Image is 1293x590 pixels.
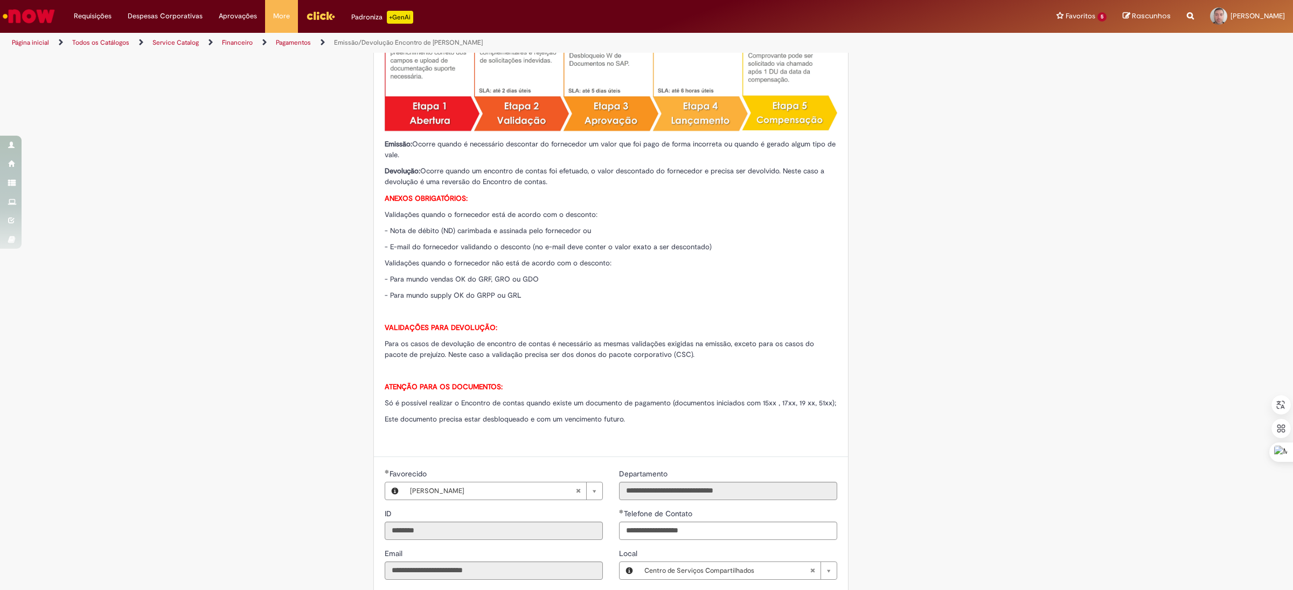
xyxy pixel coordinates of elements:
a: [PERSON_NAME]Limpar campo Favorecido [405,482,602,500]
span: Rascunhos [1132,11,1171,21]
input: Email [385,561,603,580]
input: Departamento [619,482,837,500]
span: Obrigatório Preenchido [619,509,624,514]
span: Ocorre quando é necessário descontar do fornecedor um valor que foi pago de forma incorreta ou qu... [385,139,836,159]
span: - E-mail do fornecedor validando o desconto (no e-mail deve conter o valor exato a ser descontado) [385,242,712,251]
div: Padroniza [351,11,413,24]
span: Validações quando o fornecedor está de acordo com o desconto: [385,210,597,219]
span: Validações quando o fornecedor não está de acordo com o desconto: [385,258,611,268]
span: [PERSON_NAME] [410,482,575,500]
span: Necessários - Favorecido [390,469,429,479]
a: Financeiro [222,38,253,47]
ul: Trilhas de página [8,33,854,53]
input: ID [385,522,603,540]
span: Para os casos de devolução de encontro de contas é necessário as mesmas validações exigidas na em... [385,339,814,359]
abbr: Limpar campo Local [804,562,821,579]
strong: Devolução: [385,166,420,175]
a: Service Catalog [152,38,199,47]
strong: ATENÇÃO PARA OS DOCUMENTOS: [385,382,503,391]
a: Página inicial [12,38,49,47]
label: Somente leitura - ID [385,508,394,519]
span: Somente leitura - Email [385,549,405,558]
span: Ocorre quando um encontro de contas foi efetuado, o valor descontado do fornecedor e precisa ser ... [385,166,824,186]
span: - Nota de débito (ND) carimbada e assinada pelo fornecedor ou [385,226,591,235]
button: Favorecido, Visualizar este registro Luiz Carlos Barsotti Filho [385,482,405,500]
a: Centro de Serviços CompartilhadosLimpar campo Local [639,562,837,579]
strong: ANEXOS OBRIGATÓRIOS: [385,194,468,203]
abbr: Limpar campo Favorecido [570,482,586,500]
span: Despesas Corporativas [128,11,203,22]
a: Emissão/Devolução Encontro de [PERSON_NAME] [334,38,483,47]
a: Rascunhos [1123,11,1171,22]
strong: Emissão: [385,139,412,149]
span: Telefone de Contato [624,509,694,518]
span: [PERSON_NAME] [1231,11,1285,20]
span: Favoritos [1066,11,1095,22]
label: Somente leitura - Email [385,548,405,559]
span: Este documento precisa estar desbloqueado e com um vencimento futuro. [385,415,625,424]
span: More [273,11,290,22]
button: Local, Visualizar este registro Centro de Serviços Compartilhados [620,562,639,579]
span: Requisições [74,11,112,22]
span: Só é possível realizar o Encontro de contas quando existe um documento de pagamento (documentos i... [385,398,836,408]
span: Obrigatório Preenchido [385,469,390,474]
span: Aprovações [219,11,257,22]
span: 5 [1097,12,1107,22]
span: Somente leitura - ID [385,509,394,518]
a: Todos os Catálogos [72,38,129,47]
p: +GenAi [387,11,413,24]
a: Pagamentos [276,38,311,47]
strong: VALIDAÇÕES PARA DEVOLUÇÃO: [385,323,497,332]
input: Telefone de Contato [619,522,837,540]
label: Somente leitura - Departamento [619,468,670,479]
span: Local [619,549,639,558]
img: ServiceNow [1,5,57,27]
span: Centro de Serviços Compartilhados [644,562,810,579]
img: click_logo_yellow_360x200.png [306,8,335,24]
span: - Para mundo vendas OK do GRF, GRO ou GDO [385,275,539,284]
span: - Para mundo supply OK do GRPP ou GRL [385,291,522,300]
